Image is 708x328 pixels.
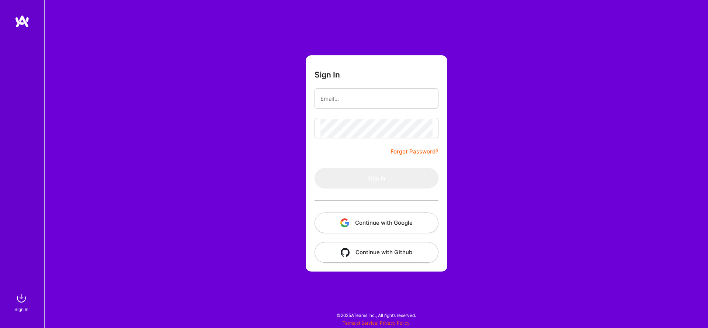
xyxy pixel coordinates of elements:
[343,320,377,326] a: Terms of Service
[391,147,438,156] a: Forgot Password?
[315,242,438,263] button: Continue with Github
[341,248,350,257] img: icon
[315,213,438,233] button: Continue with Google
[315,168,438,189] button: Sign In
[44,306,708,324] div: © 2025 ATeams Inc., All rights reserved.
[14,305,28,313] div: Sign In
[380,320,410,326] a: Privacy Policy
[343,320,410,326] span: |
[14,291,29,305] img: sign in
[15,15,29,28] img: logo
[320,89,433,108] input: Email...
[315,70,340,79] h3: Sign In
[15,291,29,313] a: sign inSign In
[340,218,349,227] img: icon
